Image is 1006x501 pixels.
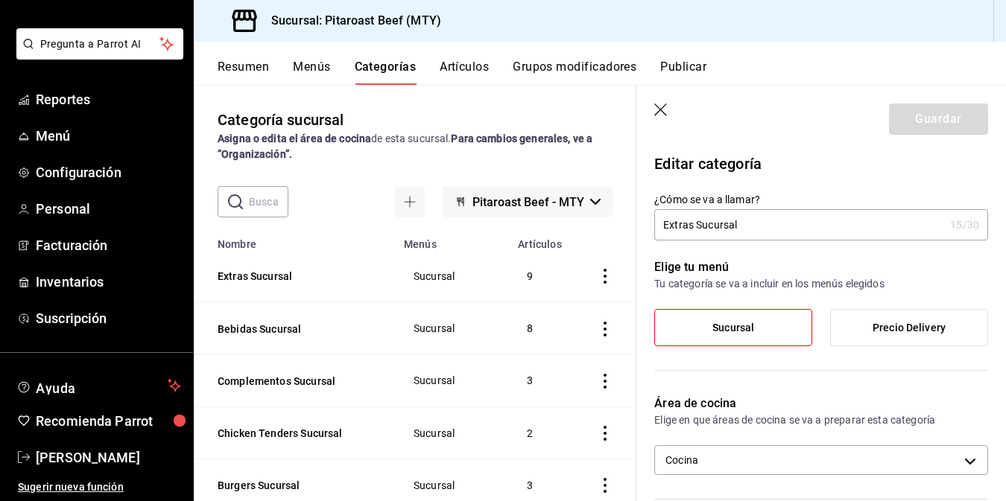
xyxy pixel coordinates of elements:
p: Elige tu menú [654,258,988,276]
th: Artículos [509,229,575,250]
span: Configuración [36,162,181,182]
span: Precio Delivery [873,322,946,334]
span: Sucursal [712,322,754,334]
button: actions [598,426,613,441]
div: Cocina [654,445,988,475]
span: Sucursal [414,480,490,491]
button: actions [598,322,613,336]
button: Burgers Sucursal [218,478,367,493]
p: Editar categoría [654,153,988,175]
td: 8 [509,302,575,354]
th: Nombre [194,229,395,250]
button: Menús [293,60,330,85]
div: navigation tabs [218,60,1006,85]
button: actions [598,269,613,284]
button: actions [598,478,613,493]
button: Extras Sucursal [218,269,367,284]
span: Pregunta a Parrot AI [40,36,160,52]
span: Personal [36,199,181,219]
button: Complementos Sucursal [218,374,367,389]
span: Sucursal [414,323,490,334]
span: Ayuda [36,377,162,395]
div: 15 /30 [950,217,979,232]
td: 2 [509,406,575,459]
span: Suscripción [36,308,181,328]
a: Pregunta a Parrot AI [10,47,183,63]
span: Pitaroast Beef - MTY [472,195,584,209]
button: Bebidas Sucursal [218,322,367,336]
label: ¿Cómo se va a llamar? [654,194,988,205]
button: Resumen [218,60,269,85]
button: Grupos modificadores [513,60,636,85]
button: Chicken Tenders Sucursal [218,426,367,441]
strong: Asigna o edita el área de cocina [218,133,371,144]
th: Menús [395,229,509,250]
span: Facturación [36,235,181,255]
h3: Sucursal: Pitaroast Beef (MTY) [259,12,441,30]
span: Sucursal [414,271,490,281]
p: Área de cocina [654,395,988,412]
p: Elige en que áreas de cocina se va a preparar esta categoría [654,412,988,427]
button: Pitaroast Beef - MTY [443,186,613,217]
div: Categoría sucursal [218,109,344,131]
span: Menú [36,126,181,146]
span: Sucursal [414,428,490,438]
button: actions [598,374,613,389]
button: Categorías [355,60,417,85]
span: Recomienda Parrot [36,411,181,431]
span: Sugerir nueva función [18,479,181,495]
span: [PERSON_NAME] [36,447,181,468]
span: Inventarios [36,272,181,292]
td: 9 [509,250,575,302]
p: Tu categoría se va a incluir en los menús elegidos [654,276,988,291]
button: Pregunta a Parrot AI [16,28,183,60]
button: Artículos [440,60,489,85]
input: Buscar categoría [249,187,288,217]
td: 3 [509,354,575,406]
div: de esta sucursal. [218,131,613,162]
span: Reportes [36,89,181,109]
span: Sucursal [414,375,490,386]
button: Publicar [660,60,706,85]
